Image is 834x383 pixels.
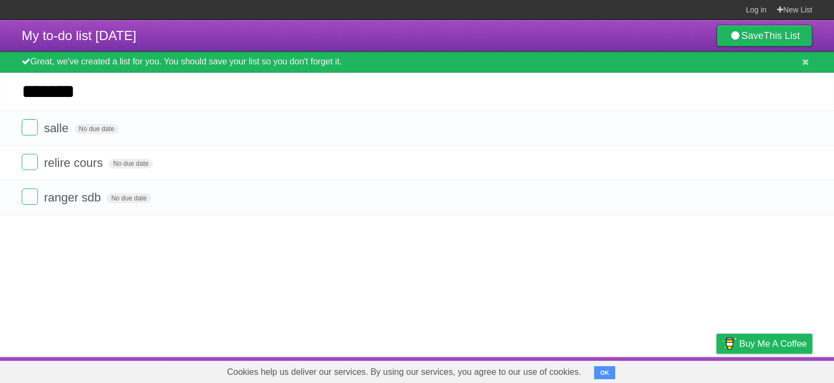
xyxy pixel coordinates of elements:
[666,360,689,380] a: Terms
[716,25,812,47] a: SaveThis List
[722,334,737,353] img: Buy me a coffee
[22,28,136,43] span: My to-do list [DATE]
[22,119,38,135] label: Done
[44,191,103,204] span: ranger sdb
[744,360,812,380] a: Suggest a feature
[702,360,731,380] a: Privacy
[594,366,615,379] button: OK
[109,159,153,168] span: No due date
[107,193,151,203] span: No due date
[22,154,38,170] label: Done
[75,124,119,134] span: No due date
[716,334,812,354] a: Buy me a coffee
[572,360,595,380] a: About
[739,334,807,353] span: Buy me a coffee
[22,189,38,205] label: Done
[44,156,106,170] span: relire cours
[44,121,71,135] span: salle
[764,30,800,41] b: This List
[216,361,592,383] span: Cookies help us deliver our services. By using our services, you agree to our use of cookies.
[608,360,652,380] a: Developers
